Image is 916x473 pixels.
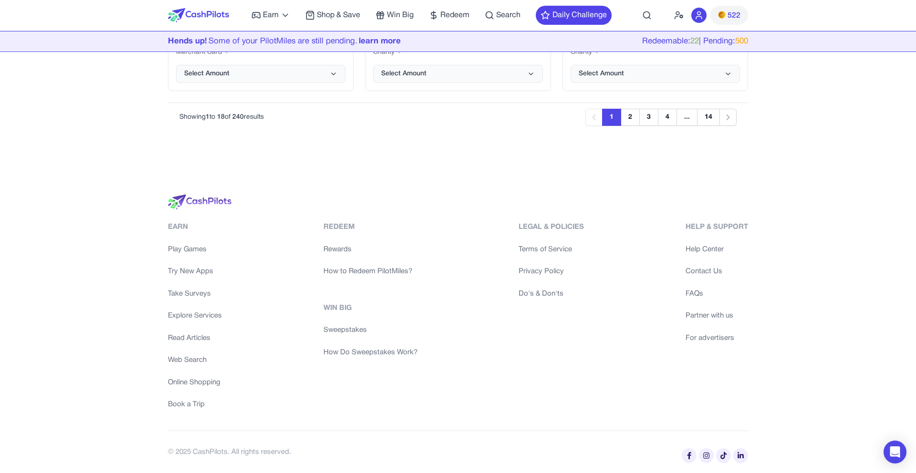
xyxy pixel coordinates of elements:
button: 14 [697,109,720,126]
span: Win Big [387,10,414,21]
a: Explore Services [168,310,222,321]
div: Win Big [323,303,417,314]
p: Showing to of results [179,113,264,122]
div: Open Intercom Messenger [884,441,906,463]
span: Shop & Save [317,10,360,21]
a: learn more [359,38,401,45]
span: ... [677,109,697,126]
div: © 2025 CashPilots. All rights reserved. [168,447,291,458]
a: Web Search [168,355,222,366]
img: logo [168,195,231,210]
span: Charity [571,48,592,57]
span: 522 [728,10,740,21]
a: Play Games [168,244,222,255]
a: Earn [251,10,290,21]
a: How to Redeem PilotMiles? [323,266,417,277]
div: Redeemable: | Pending: [642,35,748,48]
a: Redeem [429,10,469,21]
a: Try New Apps [168,266,222,277]
button: PMs522 [710,6,748,25]
a: Rewards [323,244,417,255]
span: Hends up! [168,38,207,45]
a: Take Surveys [168,288,222,299]
a: Terms of Service [519,244,584,255]
button: Select Amount [571,65,740,83]
button: 4 [658,109,677,126]
span: 18 [217,114,225,120]
button: 3 [639,109,658,126]
a: Search [485,10,520,21]
span: Charity [373,48,395,57]
span: Redeem [440,10,469,21]
a: Partner with us [686,310,748,321]
a: Help Center [686,244,748,255]
a: Do's & Don'ts [519,288,584,299]
img: PMs [718,11,726,19]
button: Select Amount [373,65,542,83]
div: Earn [168,222,222,233]
a: Online Shopping [168,377,222,388]
span: Earn [263,10,279,21]
div: Some of your PilotMiles are still pending. [168,35,401,48]
span: Search [496,10,520,21]
span: 500 [735,38,748,45]
button: Daily Challenge [536,6,612,25]
span: Select Amount [381,69,427,79]
a: Read Articles [168,333,222,344]
a: For advertisers [686,333,748,344]
span: 1 [206,114,209,120]
div: Help & Support [686,222,748,233]
img: CashPilots Logo [168,8,229,22]
a: FAQs [686,288,748,299]
div: Redeem [323,222,417,233]
a: Win Big [375,10,414,21]
span: Select Amount [579,69,624,79]
a: How Do Sweepstakes Work? [323,347,417,358]
a: Privacy Policy [519,266,584,277]
nav: Pagination [585,109,737,126]
a: Shop & Save [305,10,360,21]
span: Select Amount [184,69,229,79]
span: 240 [232,114,244,120]
button: Select Amount [176,65,345,83]
button: 2 [621,109,640,126]
div: Legal & Policies [519,222,584,233]
a: Book a Trip [168,399,222,410]
span: 22 [690,38,699,45]
button: 1 [602,109,621,126]
a: Sweepstakes [323,325,417,336]
a: Contact Us [686,266,748,277]
span: Merchant Card [176,48,222,57]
